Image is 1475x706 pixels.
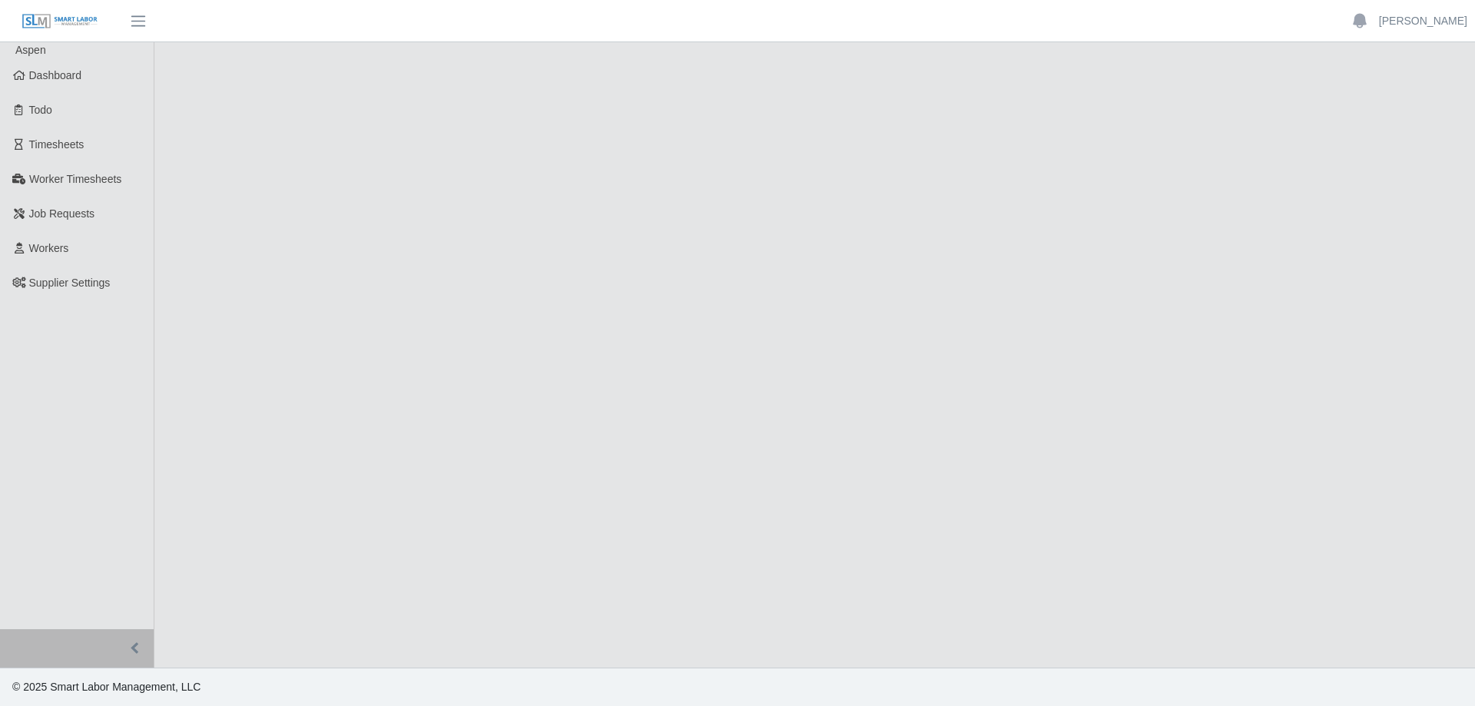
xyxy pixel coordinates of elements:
span: Job Requests [29,207,95,220]
span: Aspen [15,44,46,56]
span: Dashboard [29,69,82,81]
span: Todo [29,104,52,116]
span: © 2025 Smart Labor Management, LLC [12,681,201,693]
span: Supplier Settings [29,277,111,289]
a: [PERSON_NAME] [1379,13,1467,29]
img: SLM Logo [22,13,98,30]
span: Worker Timesheets [29,173,121,185]
span: Timesheets [29,138,85,151]
span: Workers [29,242,69,254]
